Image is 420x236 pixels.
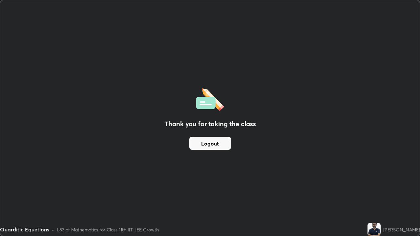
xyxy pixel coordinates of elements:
img: d8b87e4e38884df7ad8779d510b27699.jpg [367,223,381,236]
div: • [52,226,54,233]
img: offlineFeedback.1438e8b3.svg [196,86,224,111]
button: Logout [189,137,231,150]
h2: Thank you for taking the class [164,119,256,129]
div: L83 of Mathematics for Class 11th IIT JEE Growth [57,226,159,233]
div: [PERSON_NAME] [383,226,420,233]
